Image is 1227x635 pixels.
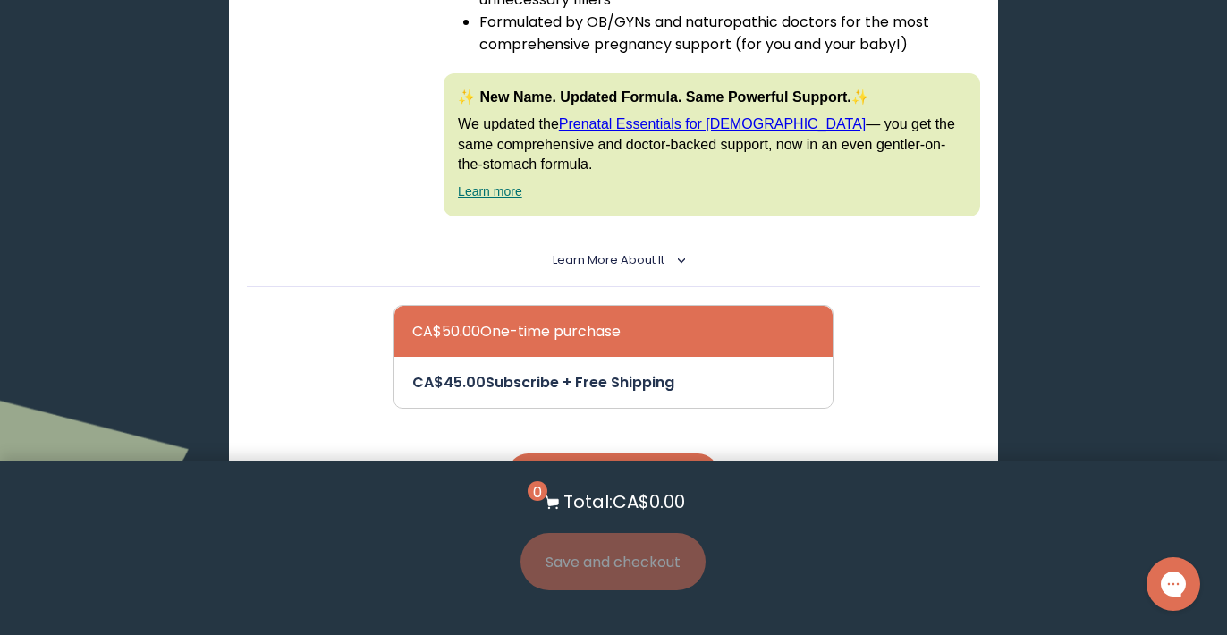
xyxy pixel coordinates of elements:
summary: Learn More About it < [553,252,673,268]
p: We updated the — you get the same comprehensive and doctor-backed support, now in an even gentler... [458,114,966,174]
span: 0 [528,481,547,501]
p: Total: CA$0.00 [563,488,685,515]
iframe: Gorgias live chat messenger [1138,551,1209,617]
a: Learn more [458,184,522,199]
strong: ✨ New Name. Updated Formula. Same Powerful Support.✨ [458,89,869,105]
span: Learn More About it [553,252,664,267]
button: Save and checkout [520,533,706,590]
li: Formulated by OB/GYNs and naturopathic doctors for the most comprehensive pregnancy support (for ... [479,11,980,55]
a: Prenatal Essentials for [DEMOGRAPHIC_DATA] [559,116,867,131]
button: Add to Cart - CA$50.00 [508,453,718,494]
i: < [670,256,686,265]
